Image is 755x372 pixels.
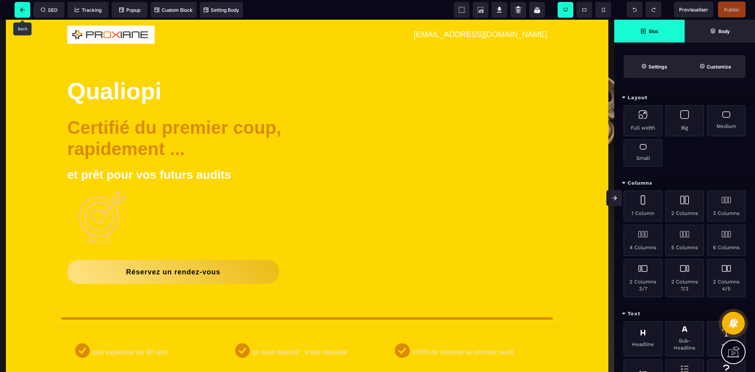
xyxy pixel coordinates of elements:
[648,64,667,70] strong: Settings
[204,7,239,13] span: Setting Body
[412,327,541,339] text: 100% de réussite au premier audit
[614,176,755,191] div: Columns
[67,98,281,139] b: Certifié du premier coup, rapidement ...
[624,225,662,256] div: 4 Columns
[685,55,746,78] span: Open Style Manager
[92,327,221,339] text: une expertise de 30 ans
[119,7,140,13] span: Popup
[685,20,755,43] span: Open Layer Manager
[707,64,731,70] strong: Customize
[252,327,381,339] text: un seul objectif : votre réussite
[395,324,409,338] img: 61b494325f8a4818ccf6b45798e672df_Vector.png
[67,58,326,89] h1: Qualiopi
[707,105,746,136] div: Medium
[454,2,470,18] span: View components
[75,324,90,338] img: 61b494325f8a4818ccf6b45798e672df_Vector.png
[41,7,57,13] span: SEO
[707,191,746,222] div: 3 Columns
[707,225,746,256] div: 6 Columns
[707,321,746,356] div: Text
[624,139,662,167] div: Small
[67,148,231,161] b: et prêt pour vos futurs audits
[665,321,704,356] div: Sub-Headline
[624,321,662,356] div: Headline
[614,307,755,321] div: Text
[718,28,730,34] strong: Body
[679,7,708,13] span: Previsualiser
[614,20,685,43] span: Open Blocks
[473,2,488,18] span: Screenshot
[261,8,547,21] text: [EMAIL_ADDRESS][DOMAIN_NAME]
[75,7,101,13] span: Tracking
[614,91,755,105] div: Layout
[67,164,134,230] img: 184210e047c06fd5bc12ddb28e3bbffc_Cible.png
[674,2,713,17] span: Preview
[707,259,746,297] div: 2 Columns 4/5
[235,324,250,338] img: 61b494325f8a4818ccf6b45798e672df_Vector.png
[665,191,704,222] div: 2 Columns
[724,7,740,13] span: Publier
[68,240,280,264] button: Réservez un rendez-vous
[155,7,193,13] span: Custom Block
[665,225,704,256] div: 5 Columns
[649,28,659,34] strong: Bloc
[665,105,704,136] div: Big
[624,105,662,136] div: Full width
[67,6,155,24] img: 92ef1b41aa5dc875a9f0b1580ab26380_Logo_Proxiane_Final.png
[665,259,704,297] div: 2 Columns 7/3
[624,55,685,78] span: Settings
[624,191,662,222] div: 1 Column
[624,259,662,297] div: 2 Columns 3/7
